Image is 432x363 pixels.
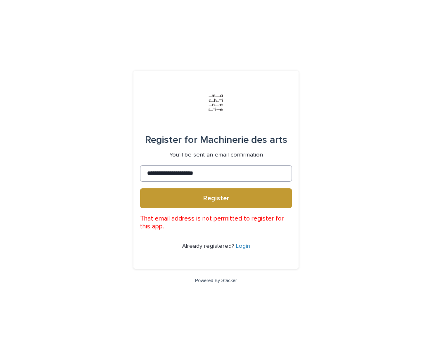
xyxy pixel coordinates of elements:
[140,188,292,208] button: Register
[145,128,287,152] div: Machinerie des arts
[204,90,228,115] img: Jx8JiDZqSLW7pnA6nIo1
[140,215,292,230] p: That email address is not permitted to register for this app.
[169,152,263,159] p: You'll be sent an email confirmation
[182,243,236,249] span: Already registered?
[203,195,229,202] span: Register
[236,243,250,249] a: Login
[195,278,237,283] a: Powered By Stacker
[145,135,197,145] span: Register for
